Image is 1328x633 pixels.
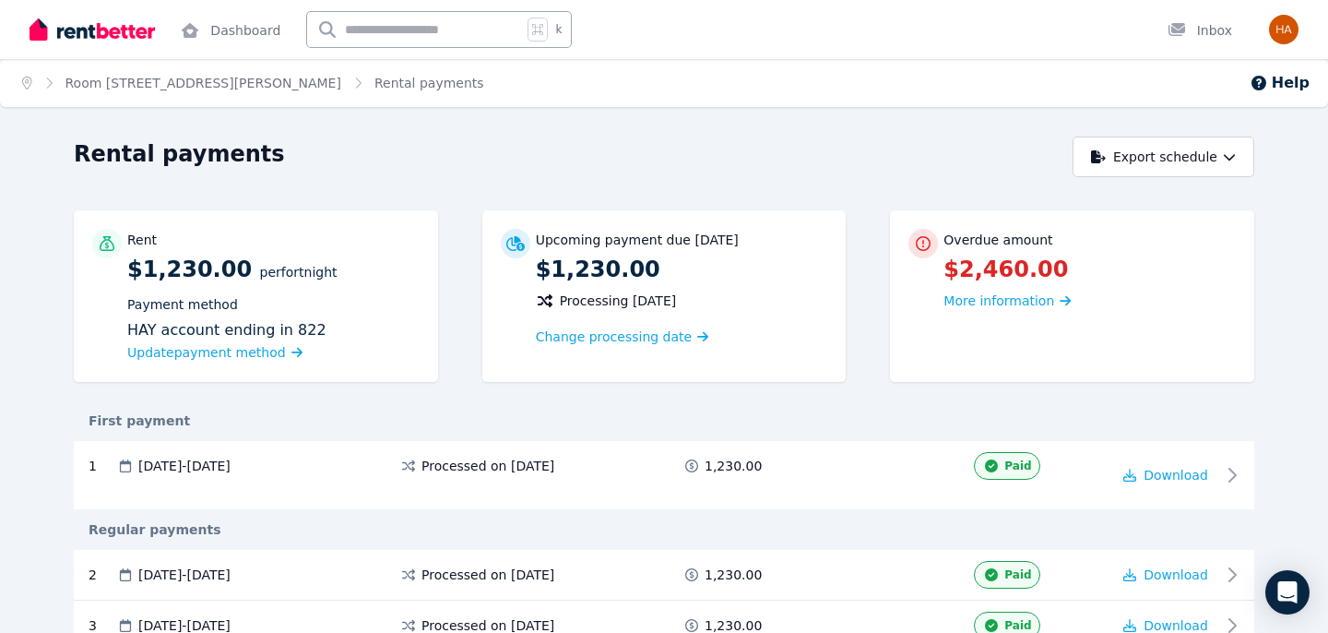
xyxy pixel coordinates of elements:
p: $2,460.00 [943,255,1236,284]
button: Export schedule [1073,137,1254,177]
div: First payment [74,412,1254,430]
span: [DATE] - [DATE] [138,457,231,475]
p: Upcoming payment due [DATE] [536,231,739,249]
span: Rental payments [374,74,484,92]
span: More information [943,293,1054,308]
div: Inbox [1168,21,1232,40]
span: Update payment method [127,345,286,360]
p: $1,230.00 [536,255,828,284]
img: RentBetter [30,16,155,43]
span: Change processing date [536,328,693,346]
span: Paid [1004,459,1031,473]
img: Hamish Deo [1269,15,1298,44]
div: Open Intercom Messenger [1265,570,1310,615]
button: Download [1123,566,1208,584]
span: [DATE] - [DATE] [138,566,231,584]
span: Processed on [DATE] [421,457,554,475]
span: 1,230.00 [705,457,762,475]
button: Download [1123,466,1208,484]
span: k [555,22,562,37]
span: Processed on [DATE] [421,566,554,584]
span: Download [1144,468,1208,483]
span: Download [1144,618,1208,633]
div: Regular payments [74,520,1254,539]
p: Overdue amount [943,231,1052,249]
a: Room [STREET_ADDRESS][PERSON_NAME] [65,76,341,90]
p: Payment method [127,295,420,314]
h1: Rental payments [74,139,285,169]
a: Change processing date [536,328,709,346]
div: 2 [89,561,116,589]
p: $1,230.00 [127,255,420,364]
p: Rent [127,231,157,249]
div: 1 [89,457,116,475]
span: Paid [1004,567,1031,582]
span: Processing [DATE] [560,292,677,310]
span: per Fortnight [260,265,338,280]
span: Paid [1004,618,1031,633]
span: 1,230.00 [705,566,762,584]
span: Download [1144,567,1208,582]
button: Help [1250,72,1310,94]
span: HAY account ending in 822 [127,319,326,341]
